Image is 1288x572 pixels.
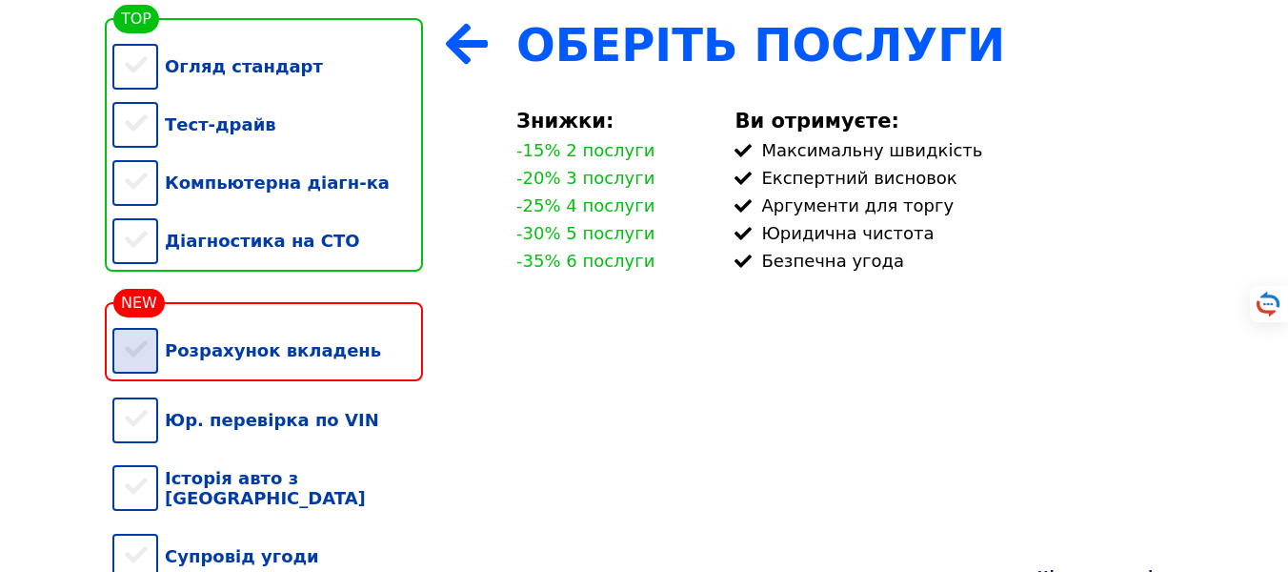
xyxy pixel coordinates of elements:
[735,168,1176,188] div: Експертний висновок
[735,251,1176,271] div: Безпечна угода
[516,168,654,188] div: -20% 3 послуги
[735,195,1176,215] div: Аргументи для торгу
[516,110,712,133] div: Знижки:
[112,321,423,379] div: Розрахунок вкладень
[112,212,423,270] div: Діагностика на СТО
[735,140,1176,160] div: Максимальну швидкість
[516,18,1176,71] div: Оберіть Послуги
[516,195,654,215] div: -25% 4 послуги
[516,251,654,271] div: -35% 6 послуги
[735,110,1176,133] div: Ви отримуєте:
[112,449,423,527] div: Історія авто з [GEOGRAPHIC_DATA]
[112,391,423,449] div: Юр. перевірка по VIN
[112,37,423,95] div: Огляд стандарт
[112,95,423,153] div: Тест-драйв
[516,223,654,243] div: -30% 5 послуги
[516,140,654,160] div: -15% 2 послуги
[735,223,1176,243] div: Юридична чистота
[112,153,423,212] div: Компьютерна діагн-ка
